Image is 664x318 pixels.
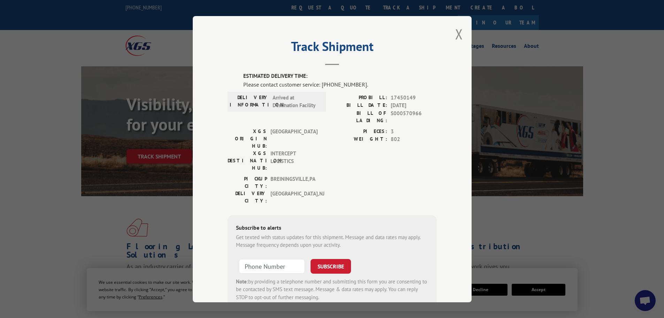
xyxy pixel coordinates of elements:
[332,94,387,102] label: PROBILL:
[391,127,437,135] span: 3
[236,233,428,249] div: Get texted with status updates for this shipment. Message and data rates may apply. Message frequ...
[228,42,437,55] h2: Track Shipment
[270,175,318,190] span: BREININGSVILLE , PA
[236,223,428,233] div: Subscribe to alerts
[236,278,428,301] div: by providing a telephone number and submitting this form you are consenting to be contacted by SM...
[391,102,437,110] span: [DATE]
[332,102,387,110] label: BILL DATE:
[455,25,463,43] button: Close modal
[228,190,267,204] label: DELIVERY CITY:
[391,94,437,102] span: 17450149
[230,94,269,109] label: DELIVERY INFORMATION:
[273,94,320,109] span: Arrived at Destination Facility
[311,259,351,273] button: SUBSCRIBE
[239,259,305,273] input: Phone Number
[228,127,267,149] label: XGS ORIGIN HUB:
[228,175,267,190] label: PICKUP CITY:
[332,135,387,143] label: WEIGHT:
[270,190,318,204] span: [GEOGRAPHIC_DATA] , NJ
[228,149,267,171] label: XGS DESTINATION HUB:
[270,127,318,149] span: [GEOGRAPHIC_DATA]
[270,149,318,171] span: INTERCEPT LOGISTICS
[236,278,248,284] strong: Note:
[332,109,387,124] label: BILL OF LADING:
[243,80,437,88] div: Please contact customer service: [PHONE_NUMBER].
[391,109,437,124] span: S000570966
[243,72,437,80] label: ESTIMATED DELIVERY TIME:
[391,135,437,143] span: 802
[332,127,387,135] label: PIECES:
